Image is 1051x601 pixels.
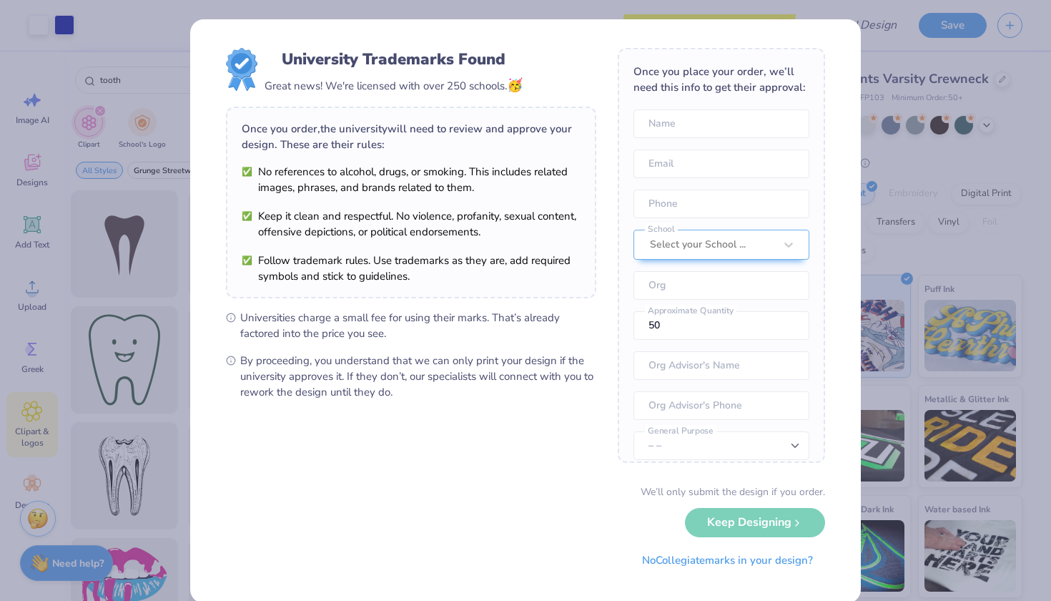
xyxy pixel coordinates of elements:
[633,391,809,420] input: Org Advisor's Phone
[633,351,809,380] input: Org Advisor's Name
[240,353,596,400] span: By proceeding, you understand that we can only print your design if the university approves it. I...
[226,48,257,91] img: License badge
[633,109,809,138] input: Name
[282,48,505,71] div: University Trademarks Found
[507,77,523,94] span: 🥳
[633,64,809,95] div: Once you place your order, we’ll need this info to get their approval:
[242,253,581,284] li: Follow trademark rules. Use trademarks as they are, add required symbols and stick to guidelines.
[265,76,523,95] div: Great news! We're licensed with over 250 schools.
[630,546,825,575] button: NoCollegiatemarks in your design?
[641,484,825,499] div: We’ll only submit the design if you order.
[633,311,809,340] input: Approximate Quantity
[242,121,581,152] div: Once you order, the university will need to review and approve your design. These are their rules:
[633,150,809,178] input: Email
[242,208,581,240] li: Keep it clean and respectful. No violence, profanity, sexual content, offensive depictions, or po...
[242,164,581,195] li: No references to alcohol, drugs, or smoking. This includes related images, phrases, and brands re...
[633,271,809,300] input: Org
[240,310,596,341] span: Universities charge a small fee for using their marks. That’s already factored into the price you...
[633,190,809,218] input: Phone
